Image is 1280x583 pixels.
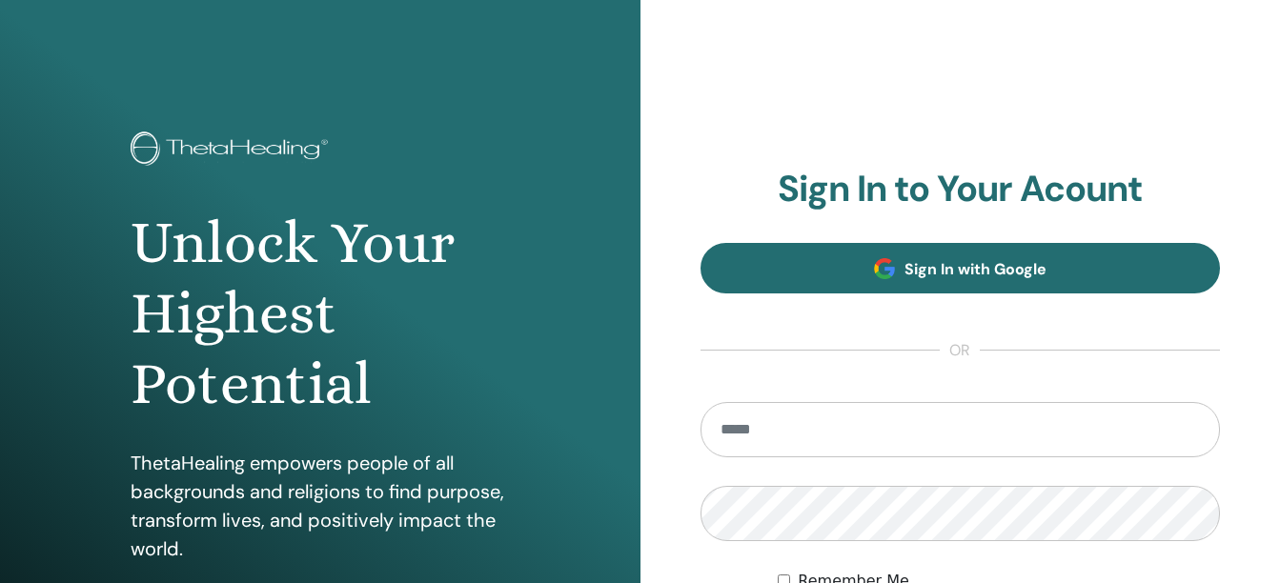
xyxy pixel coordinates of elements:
[940,339,980,362] span: or
[701,168,1221,211] h2: Sign In to Your Acount
[701,243,1221,293] a: Sign In with Google
[904,259,1046,279] span: Sign In with Google
[131,449,510,563] p: ThetaHealing empowers people of all backgrounds and religions to find purpose, transform lives, a...
[131,208,510,420] h1: Unlock Your Highest Potential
